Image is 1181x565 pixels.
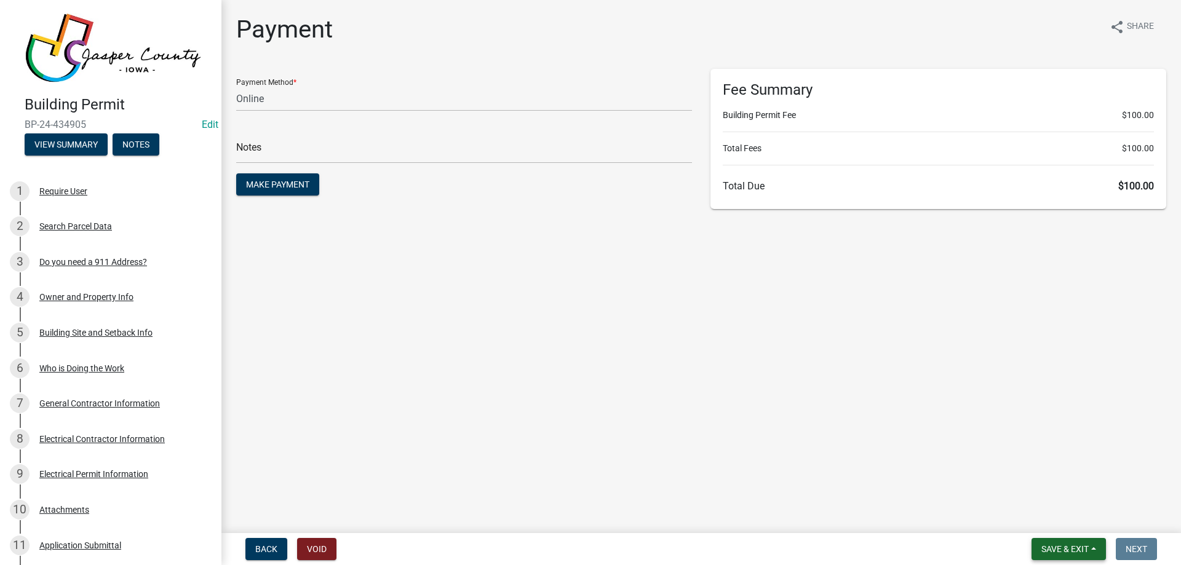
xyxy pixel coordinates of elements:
[723,109,1154,122] li: Building Permit Fee
[1127,20,1154,34] span: Share
[236,15,333,44] h1: Payment
[10,323,30,342] div: 5
[25,96,212,114] h4: Building Permit
[39,328,153,337] div: Building Site and Setback Info
[39,258,147,266] div: Do you need a 911 Address?
[10,535,30,555] div: 11
[39,435,165,443] div: Electrical Contractor Information
[10,358,30,378] div: 6
[1122,109,1154,122] span: $100.00
[39,399,160,408] div: General Contractor Information
[723,180,1154,192] h6: Total Due
[113,140,159,150] wm-modal-confirm: Notes
[255,544,277,554] span: Back
[39,505,89,514] div: Attachments
[25,140,108,150] wm-modal-confirm: Summary
[1126,544,1147,554] span: Next
[39,470,148,478] div: Electrical Permit Information
[10,500,30,520] div: 10
[1032,538,1106,560] button: Save & Exit
[1110,20,1124,34] i: share
[202,119,218,130] a: Edit
[1118,180,1154,192] span: $100.00
[25,133,108,156] button: View Summary
[10,216,30,236] div: 2
[1116,538,1157,560] button: Next
[39,222,112,231] div: Search Parcel Data
[245,538,287,560] button: Back
[10,393,30,413] div: 7
[25,119,197,130] span: BP-24-434905
[246,180,309,189] span: Make Payment
[1100,15,1164,39] button: shareShare
[25,13,202,83] img: Jasper County, Iowa
[1122,142,1154,155] span: $100.00
[10,429,30,449] div: 8
[39,364,124,373] div: Who is Doing the Work
[10,252,30,272] div: 3
[39,541,121,550] div: Application Submittal
[39,187,87,196] div: Require User
[1041,544,1089,554] span: Save & Exit
[10,287,30,307] div: 4
[297,538,336,560] button: Void
[723,142,1154,155] li: Total Fees
[723,81,1154,99] h6: Fee Summary
[10,181,30,201] div: 1
[202,119,218,130] wm-modal-confirm: Edit Application Number
[113,133,159,156] button: Notes
[236,173,319,196] button: Make Payment
[10,464,30,484] div: 9
[39,293,133,301] div: Owner and Property Info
